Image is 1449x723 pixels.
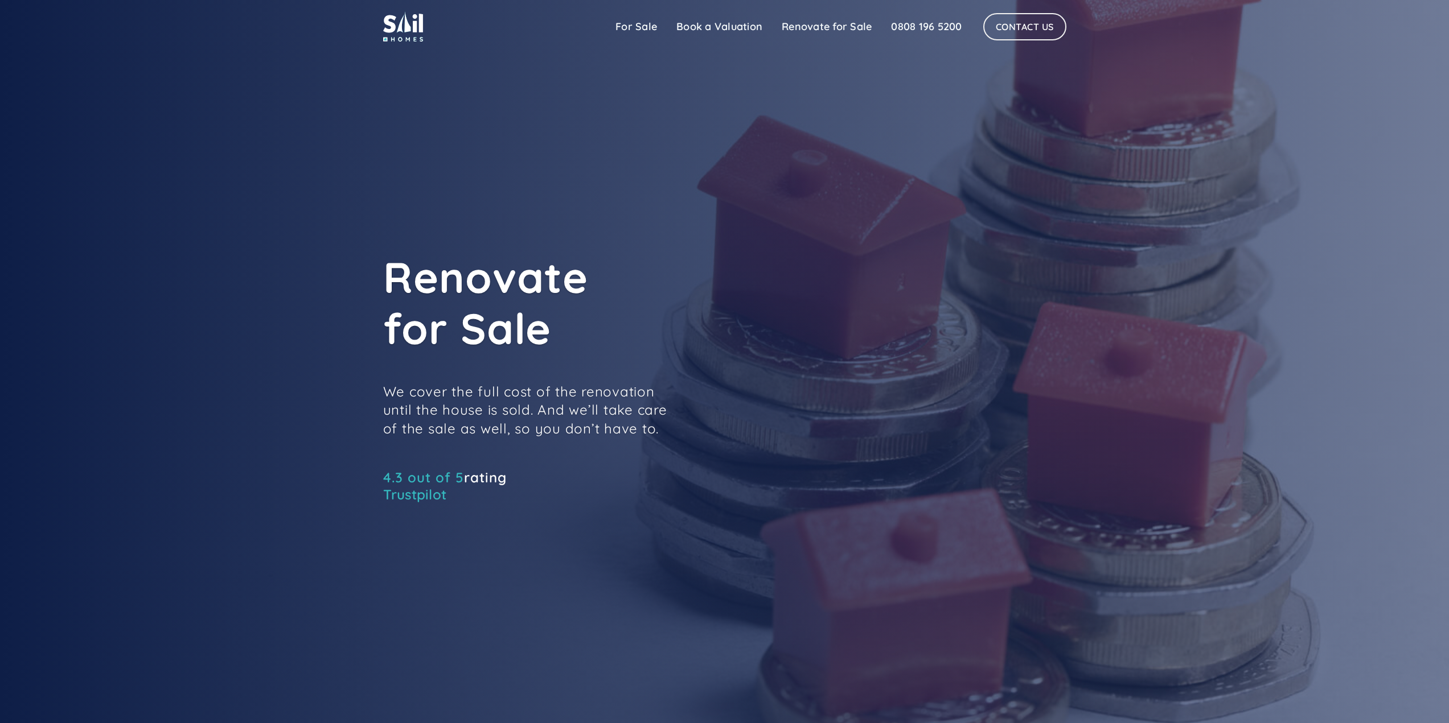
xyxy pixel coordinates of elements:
[383,11,423,42] img: sail home logo
[881,15,971,38] a: 0808 196 5200
[772,15,881,38] a: Renovate for Sale
[383,472,507,483] div: rating
[667,15,772,38] a: Book a Valuation
[983,13,1066,40] a: Contact Us
[383,382,668,437] p: We cover the full cost of the renovation until the house is sold. And we’ll take care of the sale...
[383,486,447,503] a: Trustpilot
[606,15,667,38] a: For Sale
[383,469,464,486] span: 4.3 out of 5
[383,472,507,483] a: 4.3 out of 5rating
[383,251,896,354] h1: Renovate for Sale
